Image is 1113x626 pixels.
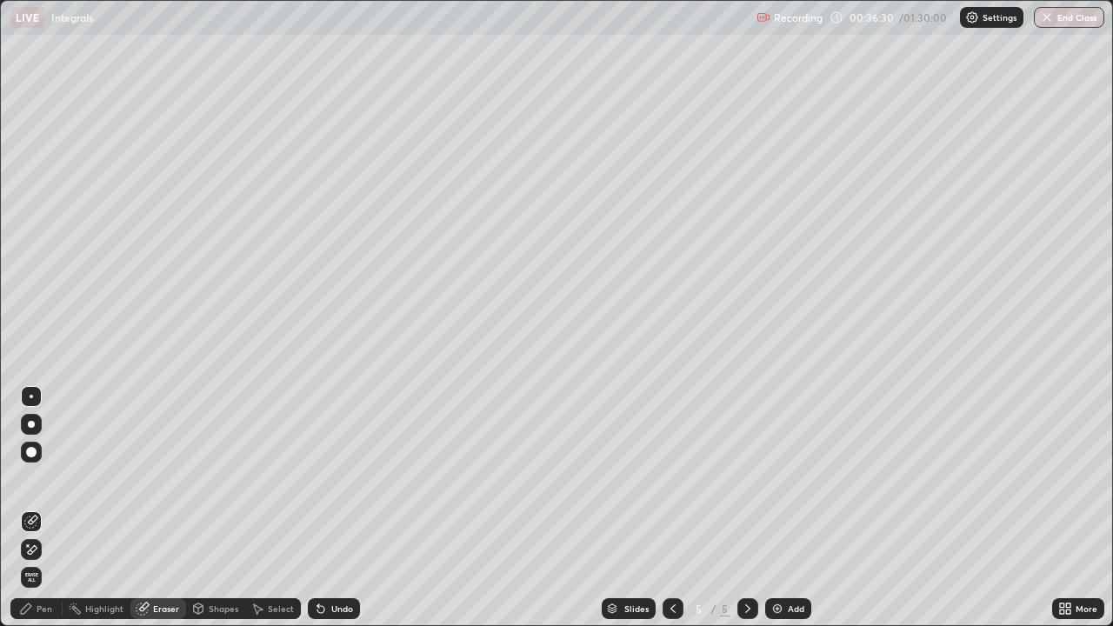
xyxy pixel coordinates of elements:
span: Erase all [22,572,41,583]
div: Add [788,604,804,613]
div: Undo [331,604,353,613]
div: Shapes [209,604,238,613]
p: Recording [774,11,823,24]
div: Eraser [153,604,179,613]
p: LIVE [16,10,39,24]
img: recording.375f2c34.svg [756,10,770,24]
div: Pen [37,604,52,613]
div: Slides [624,604,649,613]
img: add-slide-button [770,602,784,616]
img: end-class-cross [1040,10,1054,24]
img: class-settings-icons [965,10,979,24]
div: / [711,603,716,614]
div: Highlight [85,604,123,613]
button: End Class [1034,7,1104,28]
div: Select [268,604,294,613]
p: Settings [983,13,1016,22]
div: 5 [720,601,730,616]
div: 5 [690,603,708,614]
p: Integrals [51,10,93,24]
div: More [1076,604,1097,613]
